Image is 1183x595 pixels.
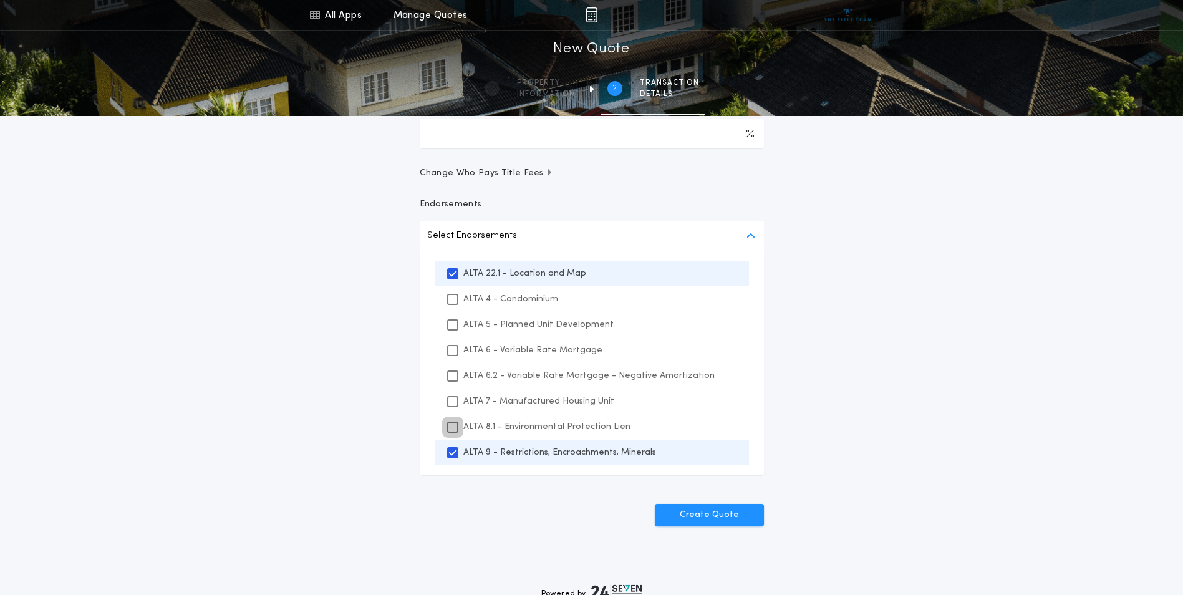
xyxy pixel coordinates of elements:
[420,198,764,211] p: Endorsements
[463,446,656,459] p: ALTA 9 - Restrictions, Encroachments, Minerals
[640,89,699,99] span: details
[586,7,597,22] img: img
[420,167,764,180] button: Change Who Pays Title Fees
[463,267,586,280] p: ALTA 22.1 - Location and Map
[463,344,602,357] p: ALTA 6 - Variable Rate Mortgage
[420,167,554,180] span: Change Who Pays Title Fees
[420,251,764,475] ul: Select Endorsements
[420,119,764,148] input: Downpayment Percentage
[824,9,871,21] img: vs-icon
[463,369,715,382] p: ALTA 6.2 - Variable Rate Mortgage - Negative Amortization
[463,293,558,306] p: ALTA 4 - Condominium
[463,318,614,331] p: ALTA 5 - Planned Unit Development
[427,228,517,243] p: Select Endorsements
[463,395,614,408] p: ALTA 7 - Manufactured Housing Unit
[463,420,630,433] p: ALTA 8.1 - Environmental Protection Lien
[640,78,699,88] span: Transaction
[517,89,575,99] span: information
[655,504,764,526] button: Create Quote
[517,78,575,88] span: Property
[612,84,617,94] h2: 2
[420,221,764,251] button: Select Endorsements
[553,39,629,59] h1: New Quote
